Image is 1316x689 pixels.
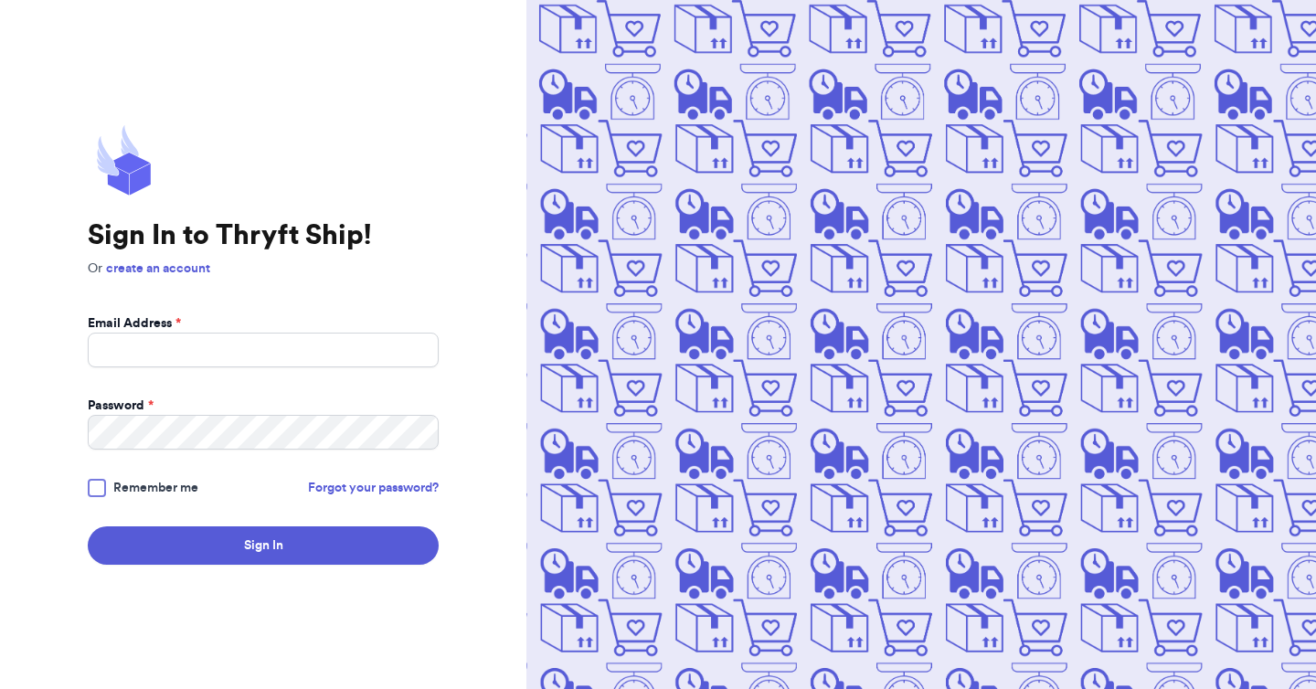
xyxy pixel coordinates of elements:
[106,262,210,275] a: create an account
[113,479,198,497] span: Remember me
[88,219,439,252] h1: Sign In to Thryft Ship!
[88,526,439,565] button: Sign In
[308,479,439,497] a: Forgot your password?
[88,397,154,415] label: Password
[88,260,439,278] p: Or
[88,314,181,333] label: Email Address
